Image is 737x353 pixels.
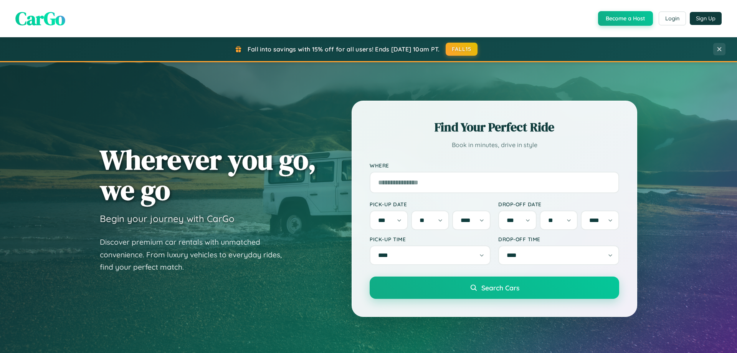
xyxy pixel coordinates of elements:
button: Login [659,12,686,25]
button: Search Cars [370,277,619,299]
button: FALL15 [446,43,478,56]
label: Drop-off Time [498,236,619,242]
label: Where [370,162,619,169]
h2: Find Your Perfect Ride [370,119,619,136]
span: CarGo [15,6,65,31]
h1: Wherever you go, we go [100,144,316,205]
span: Search Cars [481,283,519,292]
label: Pick-up Date [370,201,491,207]
p: Discover premium car rentals with unmatched convenience. From luxury vehicles to everyday rides, ... [100,236,292,273]
button: Become a Host [598,11,653,26]
label: Drop-off Date [498,201,619,207]
h3: Begin your journey with CarGo [100,213,235,224]
button: Sign Up [690,12,722,25]
span: Fall into savings with 15% off for all users! Ends [DATE] 10am PT. [248,45,440,53]
p: Book in minutes, drive in style [370,139,619,151]
label: Pick-up Time [370,236,491,242]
